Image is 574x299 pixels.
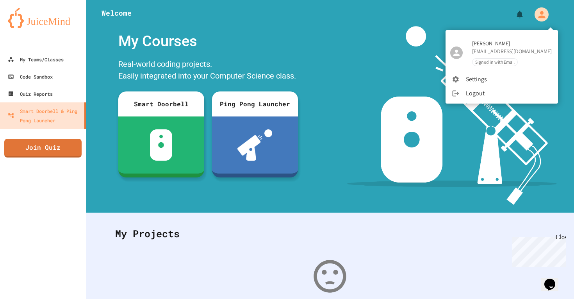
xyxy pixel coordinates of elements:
[472,39,552,47] span: [PERSON_NAME]
[509,234,566,267] iframe: chat widget
[446,86,558,100] li: Logout
[472,59,517,65] span: Signed in with Email
[446,72,558,86] li: Settings
[472,47,552,55] div: [EMAIL_ADDRESS][DOMAIN_NAME]
[3,3,54,50] div: Chat with us now!Close
[541,268,566,291] iframe: chat widget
